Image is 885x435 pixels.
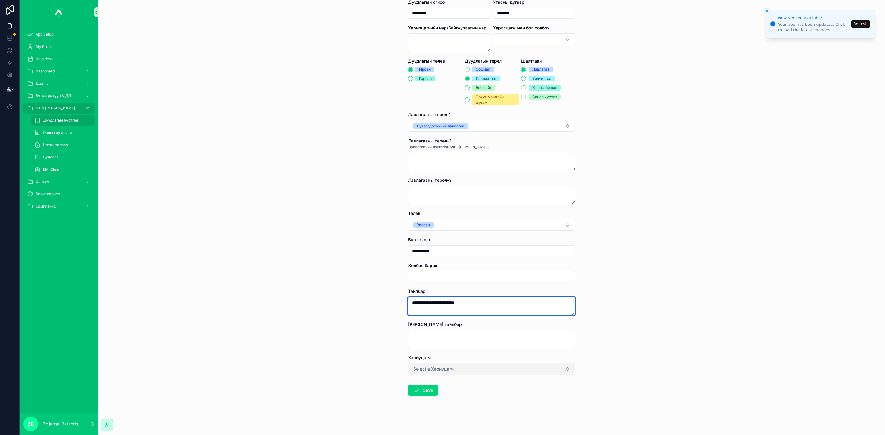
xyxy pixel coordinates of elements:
[764,8,770,14] button: Close toast
[465,58,502,64] span: Дуудлагын төрөл
[31,127,95,138] a: Ослын дуудлага
[23,53,95,64] a: Help desk
[23,188,95,200] a: Бичиг баримт
[408,120,575,132] button: Select Button
[36,93,71,98] span: Бүтээгдэхүүн & ДД
[419,76,432,81] div: Гарсан
[36,32,53,37] span: App Setup
[408,145,489,150] span: Лавлагааний дэлгэрэнгүй - [PERSON_NAME]
[408,363,575,375] button: Select Button
[43,142,68,147] span: Нөхөн төлбөр
[31,115,95,126] a: Дуудлагын бүртгэл
[43,167,61,172] span: EM-Claim
[851,20,870,28] button: Refresh
[476,76,496,81] div: Лавлах төв
[408,322,462,327] span: [PERSON_NAME] тайлбар
[408,112,451,117] span: Лавлагааны төрөл-1
[23,41,95,52] a: My Profile
[417,123,464,129] div: Бүтээгдэхүүний лавлагаа
[43,118,78,123] span: Дуудлагын бүртгэл
[43,130,72,135] span: Ослын дуудлага
[23,78,95,89] a: Даатгал
[408,219,575,231] button: Select Button
[36,204,56,209] span: Комплайнс
[408,355,431,360] span: Хариуцагч
[408,211,420,216] span: Төлөв
[532,76,551,81] div: Үйлчилгээ
[476,67,490,72] div: Сошиал
[408,58,445,64] span: Дуудлагын төлөв
[36,81,51,86] span: Даатгал
[417,222,430,228] div: Хаасан
[31,164,95,175] a: EM-Claim
[778,22,849,33] div: Your app has been updated. Click to load the latest changes
[43,421,78,427] p: Zoljargal Batzorig
[493,25,549,30] span: Харилцагч мөн бол холбох
[43,155,58,160] span: Цуцлалт
[23,103,95,114] a: НТ & [PERSON_NAME]
[419,67,431,72] div: Ирсэн
[36,44,53,49] span: My Profile
[476,94,515,105] div: Эрүүл мэндийн шугам
[23,90,95,101] a: Бүтээгдэхүүн & ДД
[408,25,486,30] span: Харилцагчийн нэр/Байгууллагын нэр
[31,139,95,150] a: Нөхөн төлбөр
[36,179,49,184] span: Санхүү
[36,56,53,61] span: Help desk
[476,85,492,91] div: Веб сайт
[408,237,430,242] span: Бүртгэсэн
[408,289,426,294] span: Тайлбар
[55,7,63,17] img: App logo
[408,263,437,268] span: Холбоо барих
[413,366,454,372] span: Select a Хариуцагч
[408,177,452,183] span: Лавлагааны төрөл-3
[36,106,75,111] span: НТ & [PERSON_NAME]
[778,15,849,21] div: New version available
[23,176,95,187] a: Санхүү
[36,69,55,74] span: Dashboard
[532,85,557,91] div: Хаяг байршил
[408,385,438,396] button: Save
[408,138,452,143] span: Лавлагааны төрөл-2
[20,25,98,220] div: scrollable content
[31,152,95,163] a: Цуцлалт
[532,94,557,100] div: Санал хүсэлт
[28,420,34,428] span: ZB
[521,58,542,64] span: Шалтгаан
[23,66,95,77] a: Dashboard
[532,67,549,72] div: Лавлагаа
[23,29,95,40] a: App Setup
[23,201,95,212] a: Комплайнс
[36,192,60,196] span: Бичиг баримт
[493,33,575,44] button: Select Button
